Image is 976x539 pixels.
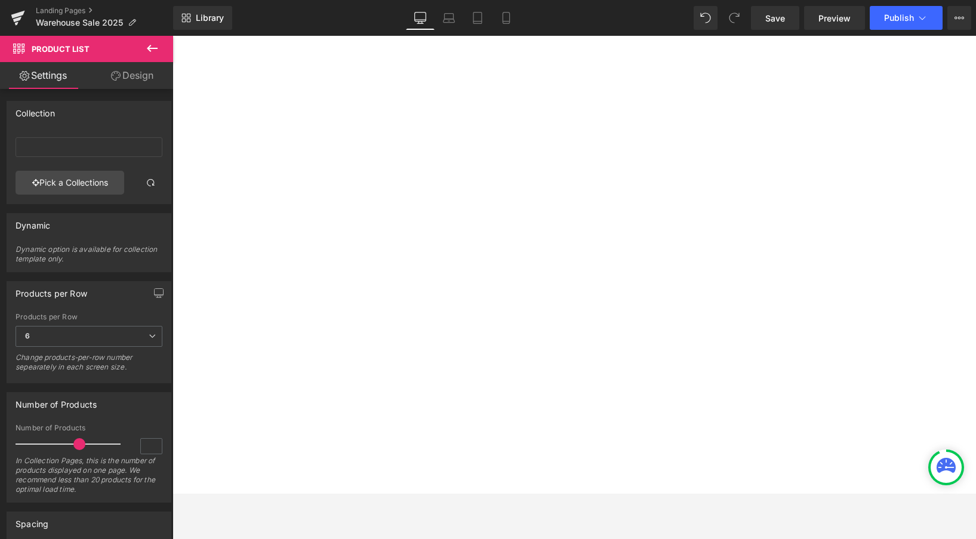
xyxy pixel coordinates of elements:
[36,18,123,27] span: Warehouse Sale 2025
[16,512,48,529] div: Spacing
[818,12,851,24] span: Preview
[32,44,90,54] span: Product List
[16,245,162,272] div: Dynamic option is available for collection template only.
[722,6,746,30] button: Redo
[16,353,162,380] div: Change products-per-row number sepearately in each screen size.
[870,6,943,30] button: Publish
[16,214,50,230] div: Dynamic
[804,6,865,30] a: Preview
[16,313,162,321] div: Products per Row
[196,13,224,23] span: Library
[16,393,97,409] div: Number of Products
[16,282,87,298] div: Products per Row
[89,62,176,89] a: Design
[16,456,162,502] div: In Collection Pages, this is the number of products displayed on one page. We recommend less than...
[694,6,718,30] button: Undo
[463,6,492,30] a: Tablet
[16,171,124,195] a: Pick a Collections
[25,331,30,340] b: 6
[947,6,971,30] button: More
[492,6,521,30] a: Mobile
[884,13,914,23] span: Publish
[173,6,232,30] a: New Library
[36,6,173,16] a: Landing Pages
[16,101,55,118] div: Collection
[406,6,435,30] a: Desktop
[765,12,785,24] span: Save
[435,6,463,30] a: Laptop
[16,424,162,432] div: Number of Products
